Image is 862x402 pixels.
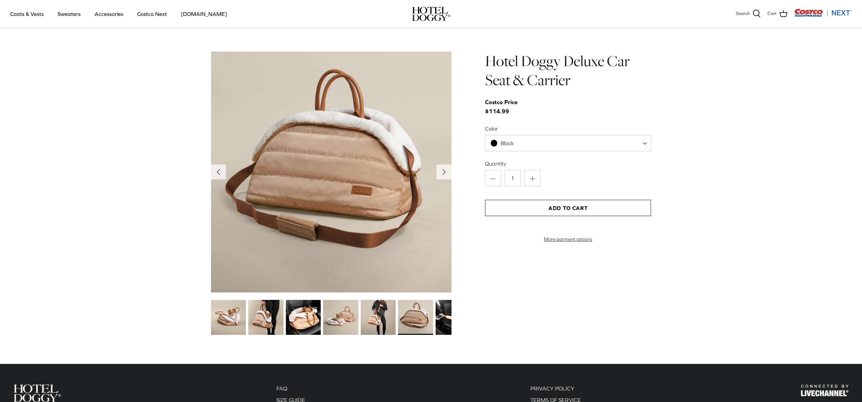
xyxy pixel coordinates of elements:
[88,2,129,25] a: Accessories
[51,2,87,25] a: Sweaters
[801,384,848,396] img: Hotel Doggy Costco Next
[794,8,852,17] img: Costco Next
[485,160,651,167] label: Quantity
[485,125,651,132] label: Color
[768,10,777,17] span: Cart
[485,236,651,242] a: More payment options
[485,98,518,107] div: Costco Price
[175,2,233,25] a: [DOMAIN_NAME]
[485,98,524,116] span: $114.99
[286,300,321,335] img: small dog in a tan dog carrier on a black seat in the car
[736,9,761,18] a: Search
[794,13,852,18] a: Visit Costco Next
[211,165,226,179] button: Previous
[530,385,574,391] a: PRIVACY POLICY
[412,7,450,21] img: hoteldoggycom
[768,9,787,18] a: Cart
[485,52,651,90] h1: Hotel Doggy Deluxe Car Seat & Carrier
[14,384,61,402] img: Hotel Doggy Costco Next
[4,2,50,25] a: Coats & Vests
[412,7,450,21] a: hoteldoggy.com hoteldoggycom
[485,140,527,147] span: Black
[501,140,514,146] span: Black
[131,2,173,25] a: Costco Next
[437,165,451,179] button: Next
[485,200,651,216] button: Add to Cart
[276,385,287,391] a: FAQ
[736,10,750,17] span: Search
[505,170,521,186] input: Quantity
[485,135,651,151] span: Black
